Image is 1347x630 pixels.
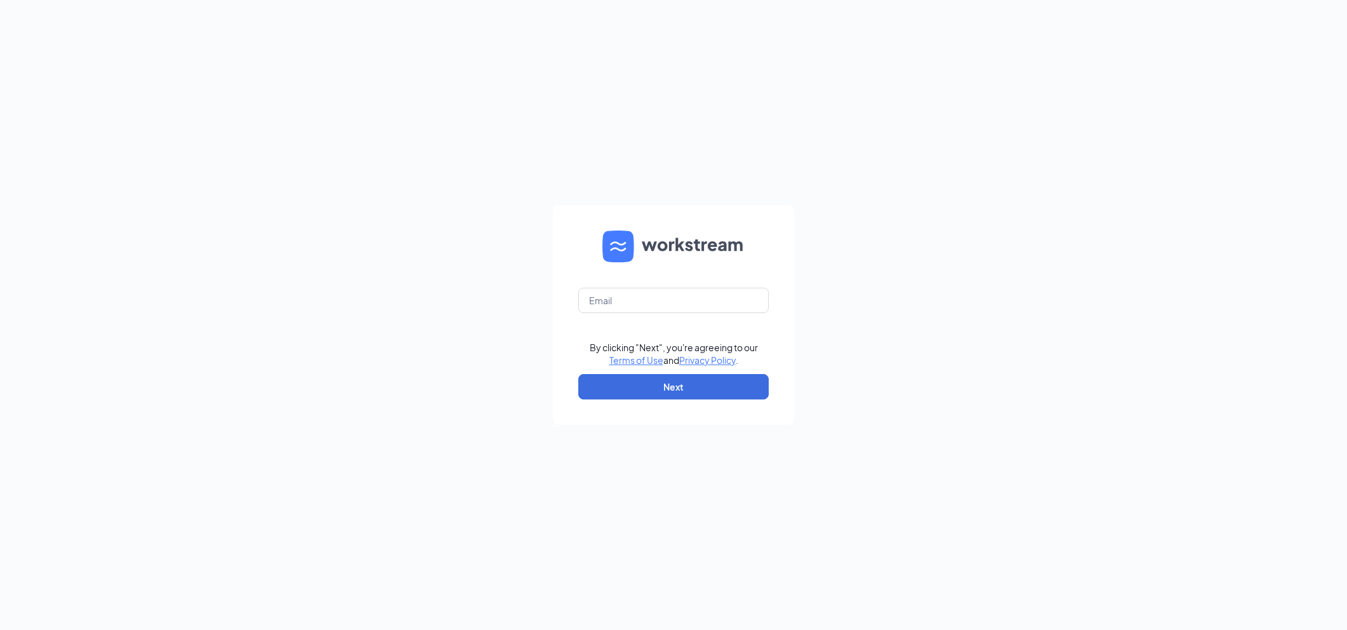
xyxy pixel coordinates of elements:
button: Next [578,374,769,399]
a: Terms of Use [609,354,663,366]
img: WS logo and Workstream text [602,231,745,262]
div: By clicking "Next", you're agreeing to our and . [590,341,758,366]
input: Email [578,288,769,313]
a: Privacy Policy [679,354,736,366]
